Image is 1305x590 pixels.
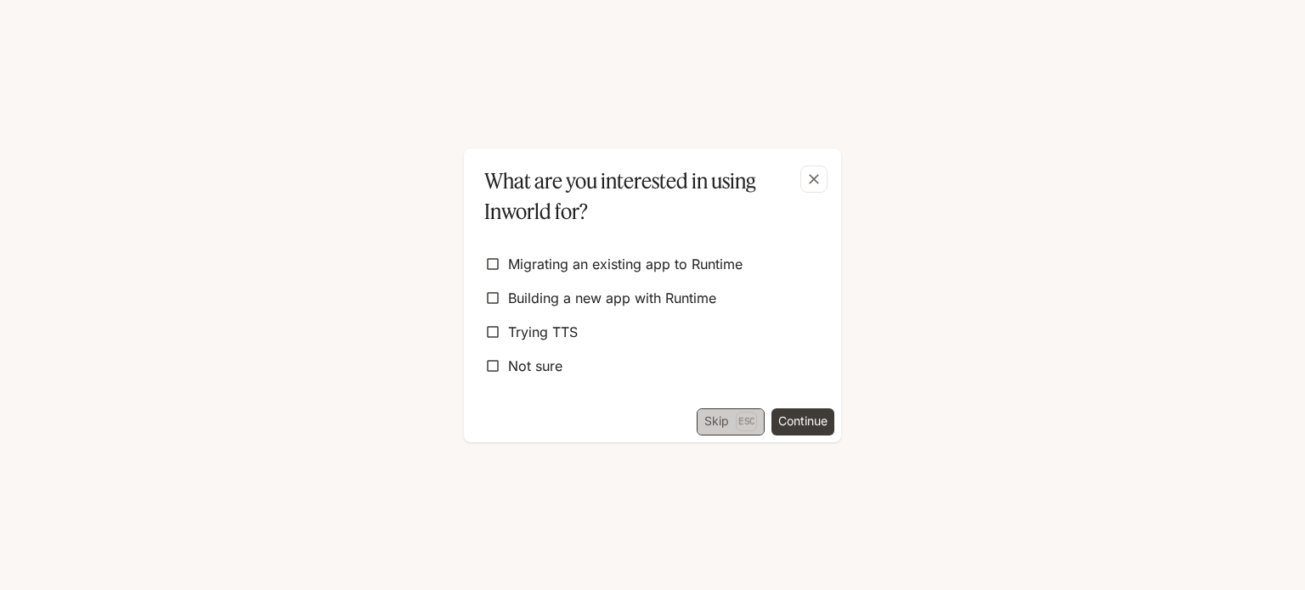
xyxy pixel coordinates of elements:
p: Esc [736,412,757,430]
span: Migrating an existing app to Runtime [508,254,743,274]
span: Not sure [508,356,562,376]
button: SkipEsc [697,408,765,435]
span: Building a new app with Runtime [508,288,716,308]
button: Continue [771,408,834,435]
span: Trying TTS [508,322,578,342]
p: What are you interested in using Inworld for? [484,166,814,227]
